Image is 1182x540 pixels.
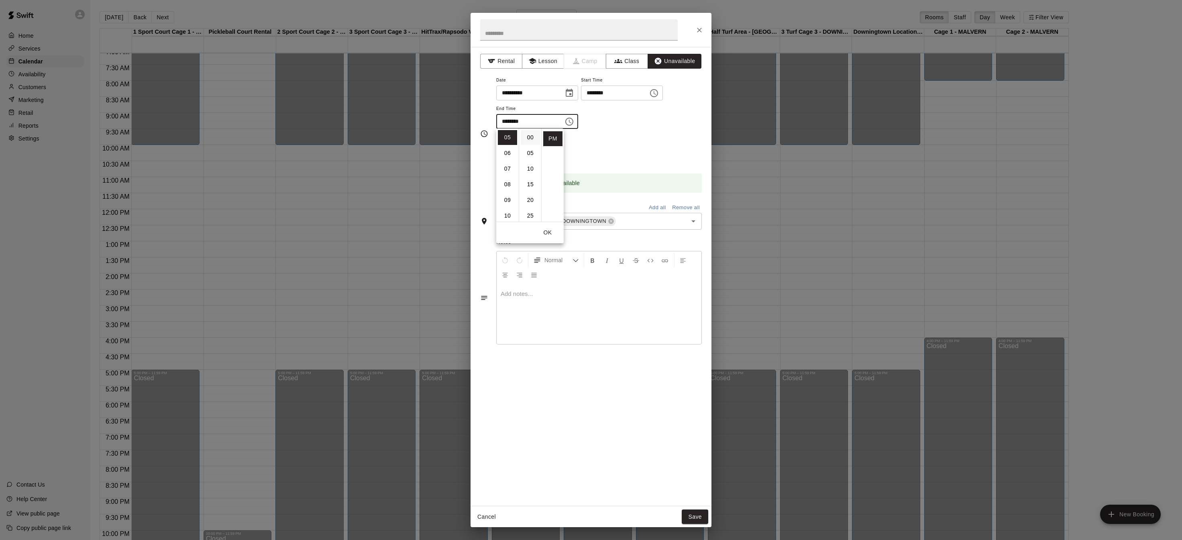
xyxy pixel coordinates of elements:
li: 15 minutes [521,177,540,192]
button: Center Align [498,267,512,282]
li: PM [543,131,562,146]
button: Unavailable [648,54,701,69]
span: Normal [544,256,573,264]
span: Start Time [581,75,663,86]
button: Class [606,54,648,69]
button: Undo [498,253,512,267]
button: Insert Link [658,253,672,267]
button: Choose date, selected date is Oct 11, 2025 [561,85,577,101]
svg: Timing [480,130,488,138]
li: 10 hours [498,208,517,223]
li: 0 minutes [521,130,540,145]
li: 5 hours [498,130,517,145]
button: Format Underline [615,253,628,267]
li: 8 hours [498,177,517,192]
button: Close [692,23,707,37]
button: Choose time, selected time is 1:00 PM [646,85,662,101]
svg: Notes [480,294,488,302]
button: Cancel [474,509,499,524]
button: Remove all [670,202,702,214]
li: 5 minutes [521,146,540,161]
span: End Time [496,104,578,114]
button: Format Italics [600,253,614,267]
button: Formatting Options [530,253,582,267]
button: Format Strikethrough [629,253,643,267]
button: Open [688,216,699,227]
button: OK [535,225,560,240]
li: 7 hours [498,161,517,176]
svg: Rooms [480,217,488,225]
ul: Select hours [496,128,519,222]
button: Add all [644,202,670,214]
li: 20 minutes [521,193,540,208]
span: Date [496,75,578,86]
button: Insert Code [644,253,657,267]
span: Notes [497,236,702,249]
li: 6 hours [498,146,517,161]
button: Right Align [513,267,526,282]
button: Left Align [676,253,690,267]
li: 9 hours [498,193,517,208]
ul: Select minutes [519,128,541,222]
button: Format Bold [586,253,599,267]
button: Justify Align [527,267,541,282]
li: 10 minutes [521,161,540,176]
button: Lesson [522,54,564,69]
button: Save [682,509,708,524]
button: Rental [480,54,522,69]
li: 25 minutes [521,208,540,223]
span: Camps can only be created in the Services page [564,54,606,69]
button: Choose time, selected time is 5:45 PM [561,114,577,130]
ul: Select meridiem [541,128,564,222]
button: Redo [513,253,526,267]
